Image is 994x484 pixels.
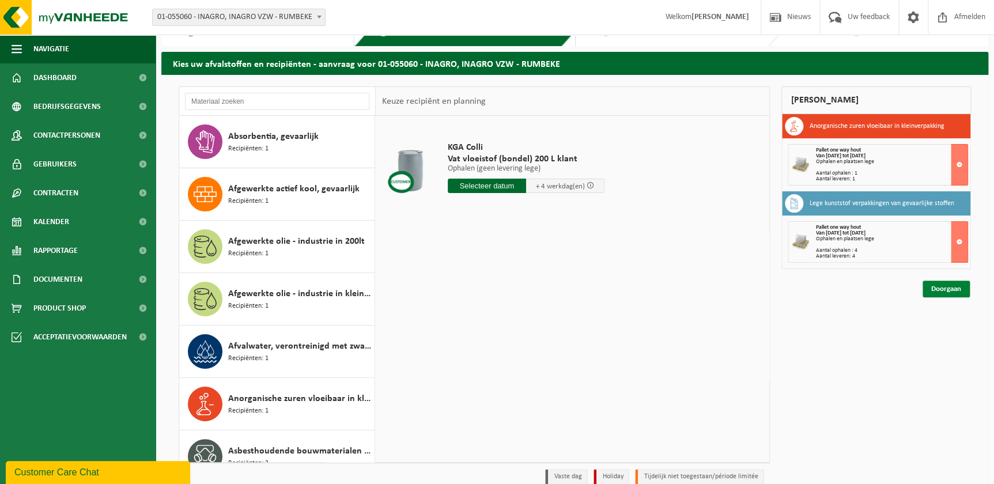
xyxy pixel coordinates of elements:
span: + 4 werkdag(en) [536,183,585,190]
span: Vat vloeistof (bondel) 200 L klant [448,153,604,165]
strong: [PERSON_NAME] [691,13,749,21]
h3: Anorganische zuren vloeibaar in kleinverpakking [809,117,944,135]
h2: Kies uw afvalstoffen en recipiënten - aanvraag voor 01-055060 - INAGRO, INAGRO VZW - RUMBEKE [161,52,988,74]
span: Afvalwater, verontreinigd met zware metalen [228,339,372,353]
span: Recipiënten: 1 [228,248,269,259]
span: Pallet one way hout [815,147,860,153]
span: Gebruikers [33,150,77,179]
div: Aantal leveren: 1 [815,176,967,182]
button: Anorganische zuren vloeibaar in kleinverpakking Recipiënten: 1 [179,378,375,430]
span: Afgewerkte olie - industrie in kleinverpakking [228,287,372,301]
span: Rapportage [33,236,78,265]
a: Doorgaan [923,281,970,297]
span: 01-055060 - INAGRO, INAGRO VZW - RUMBEKE [152,9,326,26]
span: Afgewerkte actief kool, gevaarlijk [228,182,360,196]
span: Absorbentia, gevaarlijk [228,130,319,143]
span: Contactpersonen [33,121,100,150]
span: Contracten [33,179,78,207]
h3: Lege kunststof verpakkingen van gevaarlijke stoffen [809,194,954,213]
span: Afgewerkte olie - industrie in 200lt [228,235,365,248]
span: Dashboard [33,63,77,92]
input: Selecteer datum [448,179,526,193]
span: Recipiënten: 1 [228,406,269,417]
button: Absorbentia, gevaarlijk Recipiënten: 1 [179,116,375,168]
p: Ophalen (geen levering lege) [448,165,604,173]
span: 01-055060 - INAGRO, INAGRO VZW - RUMBEKE [153,9,325,25]
span: Documenten [33,265,82,294]
button: Afvalwater, verontreinigd met zware metalen Recipiënten: 1 [179,326,375,378]
button: Afgewerkte olie - industrie in 200lt Recipiënten: 1 [179,221,375,273]
div: Aantal ophalen : 4 [815,248,967,254]
span: Kalender [33,207,69,236]
span: Recipiënten: 1 [228,143,269,154]
div: [PERSON_NAME] [781,86,971,114]
span: Asbesthoudende bouwmaterialen cementgebonden (hechtgebonden) [228,444,372,458]
span: Recipiënten: 1 [228,196,269,207]
div: Keuze recipiënt en planning [376,87,491,116]
div: Aantal leveren: 4 [815,254,967,259]
span: Pallet one way hout [815,224,860,230]
span: Bedrijfsgegevens [33,92,101,121]
span: Anorganische zuren vloeibaar in kleinverpakking [228,392,372,406]
strong: Van [DATE] tot [DATE] [815,153,865,159]
span: Acceptatievoorwaarden [33,323,127,351]
div: Aantal ophalen : 1 [815,171,967,176]
span: KGA Colli [448,142,604,153]
span: Recipiënten: 2 [228,458,269,469]
input: Materiaal zoeken [185,93,369,110]
div: Ophalen en plaatsen lege [815,159,967,165]
div: Ophalen en plaatsen lege [815,236,967,242]
button: Afgewerkte olie - industrie in kleinverpakking Recipiënten: 1 [179,273,375,326]
span: Navigatie [33,35,69,63]
span: Recipiënten: 1 [228,301,269,312]
button: Afgewerkte actief kool, gevaarlijk Recipiënten: 1 [179,168,375,221]
button: Asbesthoudende bouwmaterialen cementgebonden (hechtgebonden) Recipiënten: 2 [179,430,375,483]
span: Product Shop [33,294,86,323]
strong: Van [DATE] tot [DATE] [815,230,865,236]
iframe: chat widget [6,459,192,484]
span: Recipiënten: 1 [228,353,269,364]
